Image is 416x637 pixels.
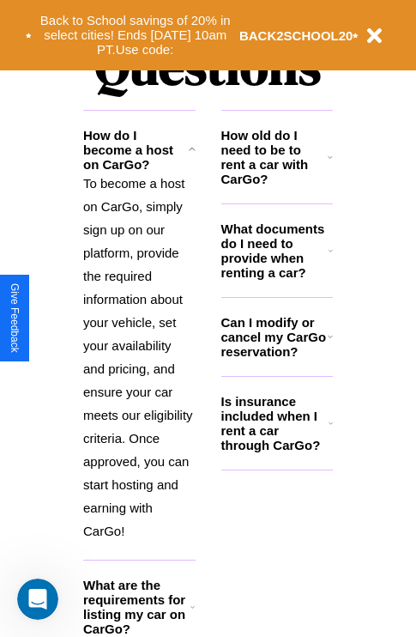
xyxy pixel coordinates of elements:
p: To become a host on CarGo, simply sign up on our platform, provide the required information about... [83,172,196,543]
h3: Is insurance included when I rent a car through CarGo? [221,394,329,452]
h3: How do I become a host on CarGo? [83,128,189,172]
h3: How old do I need to be to rent a car with CarGo? [221,128,329,186]
iframe: Intercom live chat [17,579,58,620]
h3: What documents do I need to provide when renting a car? [221,221,329,280]
button: Back to School savings of 20% in select cities! Ends [DATE] 10am PT.Use code: [32,9,239,62]
h3: Can I modify or cancel my CarGo reservation? [221,315,328,359]
div: Give Feedback [9,283,21,353]
h3: What are the requirements for listing my car on CarGo? [83,578,190,636]
b: BACK2SCHOOL20 [239,28,353,43]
